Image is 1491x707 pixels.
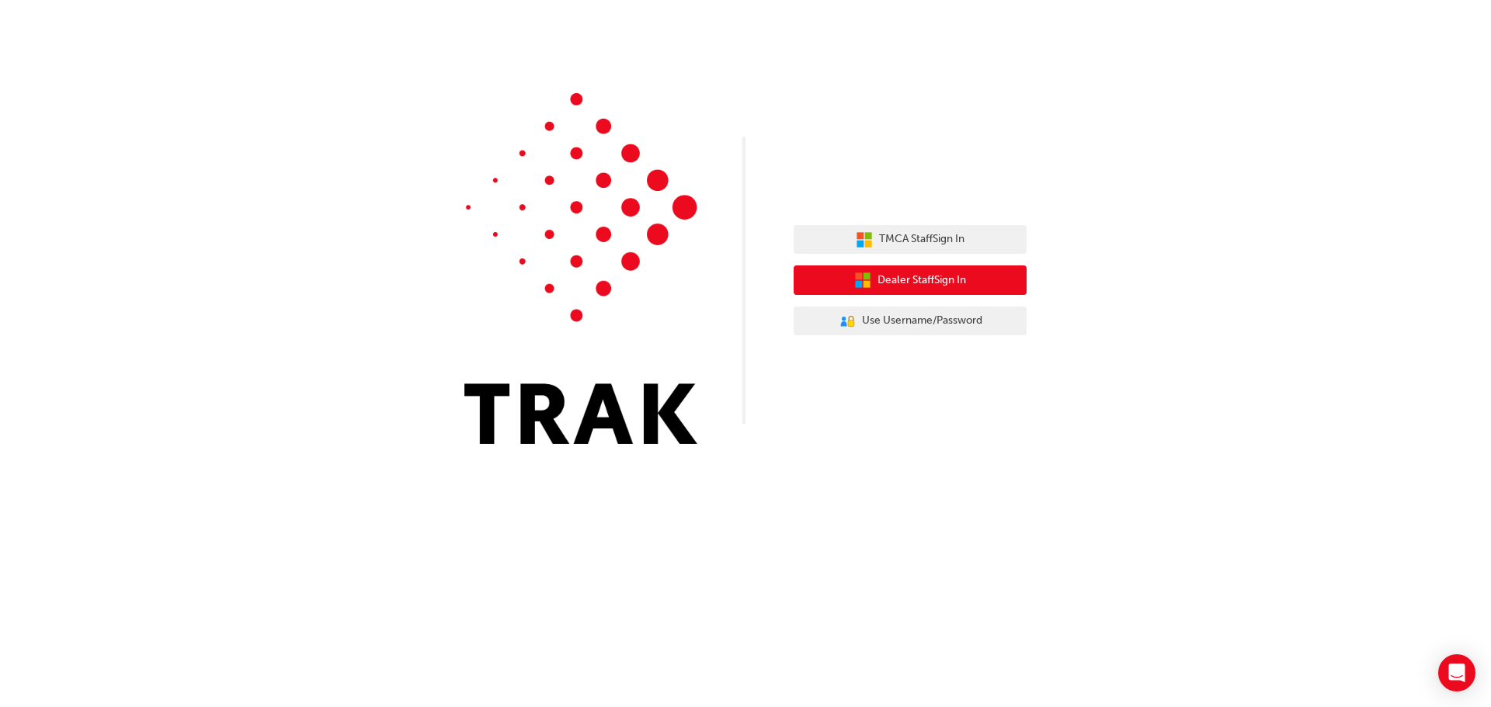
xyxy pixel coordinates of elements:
[879,230,964,248] span: TMCA Staff Sign In
[862,312,982,330] span: Use Username/Password
[794,307,1027,336] button: Use Username/Password
[878,272,966,289] span: Dealer Staff Sign In
[794,265,1027,295] button: Dealer StaffSign In
[1438,654,1475,691] div: Open Intercom Messenger
[464,93,697,444] img: Trak
[794,225,1027,255] button: TMCA StaffSign In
